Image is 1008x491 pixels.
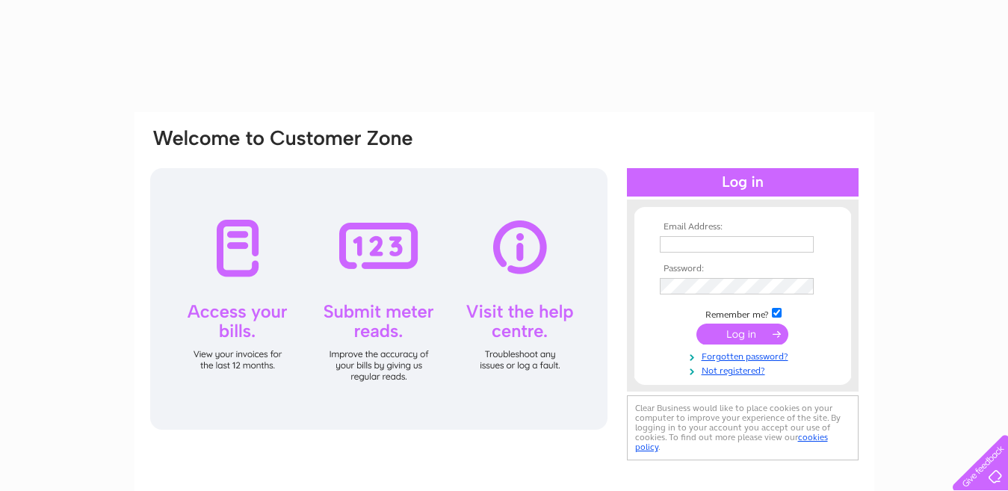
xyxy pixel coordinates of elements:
[696,324,788,345] input: Submit
[656,264,829,274] th: Password:
[656,306,829,321] td: Remember me?
[656,222,829,232] th: Email Address:
[627,395,859,460] div: Clear Business would like to place cookies on your computer to improve your experience of the sit...
[635,432,828,452] a: cookies policy
[660,362,829,377] a: Not registered?
[660,348,829,362] a: Forgotten password?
